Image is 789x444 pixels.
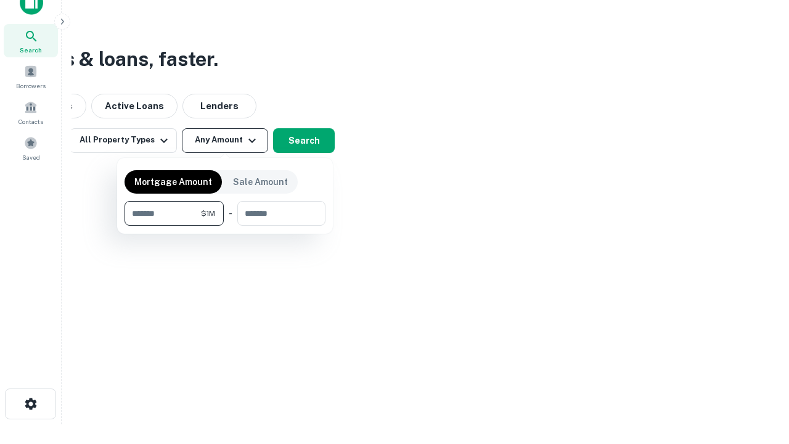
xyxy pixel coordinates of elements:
[201,208,215,219] span: $1M
[134,175,212,189] p: Mortgage Amount
[727,345,789,405] iframe: Chat Widget
[229,201,232,226] div: -
[233,175,288,189] p: Sale Amount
